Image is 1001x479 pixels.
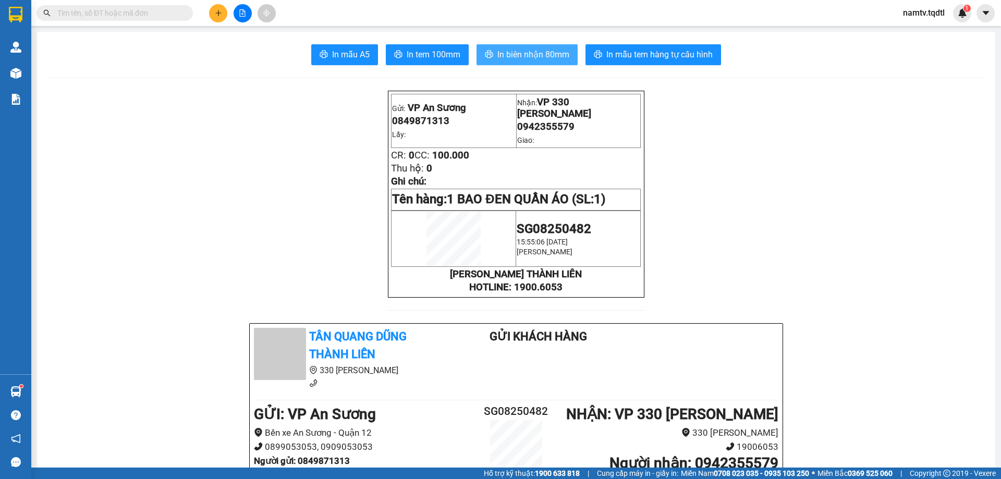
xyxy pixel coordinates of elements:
b: Gửi khách hàng [490,330,587,343]
b: Người nhận : 0942355579 [609,455,778,472]
span: aim [263,9,270,17]
b: Bến xe An Sương - Quận 12 [5,69,70,89]
span: namtv.tqdtl [895,6,953,19]
b: NHẬN : VP 330 [PERSON_NAME] [566,406,778,423]
span: [PERSON_NAME] [517,248,572,256]
img: warehouse-icon [10,386,21,397]
span: SG08250482 [517,222,591,236]
strong: 0369 525 060 [848,469,893,477]
button: plus [209,4,227,22]
span: Hỗ trợ kỹ thuật: [484,468,580,479]
span: In tem 100mm [407,48,460,61]
span: phone [254,442,263,451]
span: printer [594,50,602,60]
span: 100.000 [432,150,469,161]
span: Lấy: [392,130,406,139]
span: In biên nhận 80mm [497,48,569,61]
span: 1) [594,192,605,206]
li: 19006053 [560,440,778,454]
span: VP 330 [PERSON_NAME] [517,96,591,119]
span: ⚪️ [812,471,815,475]
span: In mẫu tem hàng tự cấu hình [606,48,713,61]
span: question-circle [11,410,21,420]
span: 0 [426,163,432,174]
li: 330 [PERSON_NAME] [254,364,448,377]
sup: 1 [963,5,971,12]
button: printerIn tem 100mm [386,44,469,65]
span: 1 [965,5,969,12]
button: printerIn mẫu tem hàng tự cấu hình [585,44,721,65]
span: In mẫu A5 [332,48,370,61]
span: 0849871313 [392,115,449,127]
span: CC: [414,150,430,161]
span: Cung cấp máy in - giấy in: [597,468,678,479]
button: caret-down [976,4,995,22]
li: Tân Quang Dũng Thành Liên [5,5,151,44]
span: 15:55:06 [DATE] [517,238,568,246]
img: icon-new-feature [958,8,967,18]
span: | [588,468,589,479]
span: message [11,457,21,467]
span: copyright [943,470,950,477]
span: Miền Nam [681,468,809,479]
span: notification [11,434,21,444]
strong: 1900 633 818 [535,469,580,477]
span: printer [394,50,402,60]
strong: 0708 023 035 - 0935 103 250 [714,469,809,477]
span: Tên hàng: [392,192,605,206]
b: Tân Quang Dũng Thành Liên [309,330,407,361]
span: printer [485,50,493,60]
strong: [PERSON_NAME] THÀNH LIÊN [450,268,582,280]
img: warehouse-icon [10,68,21,79]
li: 0899053053, 0909053053 [254,440,472,454]
span: 0942355579 [517,121,575,132]
span: 1 BAO ĐEN QUẦN ÁO (SL: [447,192,605,206]
span: VP An Sương [408,102,466,114]
h2: SG08250482 [472,403,560,420]
strong: HOTLINE: 1900.6053 [469,281,563,293]
b: GỬI : VP An Sương [254,406,376,423]
span: | [900,468,902,479]
span: CR: [391,150,406,161]
span: environment [681,428,690,437]
span: printer [320,50,328,60]
li: VP VP 330 [PERSON_NAME] [72,56,139,79]
button: file-add [234,4,252,22]
img: warehouse-icon [10,42,21,53]
input: Tìm tên, số ĐT hoặc mã đơn [57,7,180,19]
span: environment [309,366,318,374]
button: printerIn biên nhận 80mm [477,44,578,65]
p: Gửi: [392,102,515,114]
span: search [43,9,51,17]
b: Người gửi : 0849871313 [254,456,350,466]
button: aim [258,4,276,22]
li: Bến xe An Sương - Quận 12 [254,426,472,440]
span: plus [215,9,222,17]
img: solution-icon [10,94,21,105]
span: caret-down [981,8,991,18]
span: phone [726,442,735,451]
span: phone [309,379,318,387]
span: 0 [409,150,414,161]
span: environment [254,428,263,437]
span: Giao: [517,136,534,144]
span: Miền Bắc [817,468,893,479]
li: VP VP An Sương [5,56,72,68]
img: logo-vxr [9,7,22,22]
span: file-add [239,9,246,17]
sup: 1 [20,385,23,388]
p: Nhận: [517,96,640,119]
li: 330 [PERSON_NAME] [560,426,778,440]
span: Ghi chú: [391,176,426,187]
button: printerIn mẫu A5 [311,44,378,65]
span: environment [5,70,13,77]
span: Thu hộ: [391,163,424,174]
